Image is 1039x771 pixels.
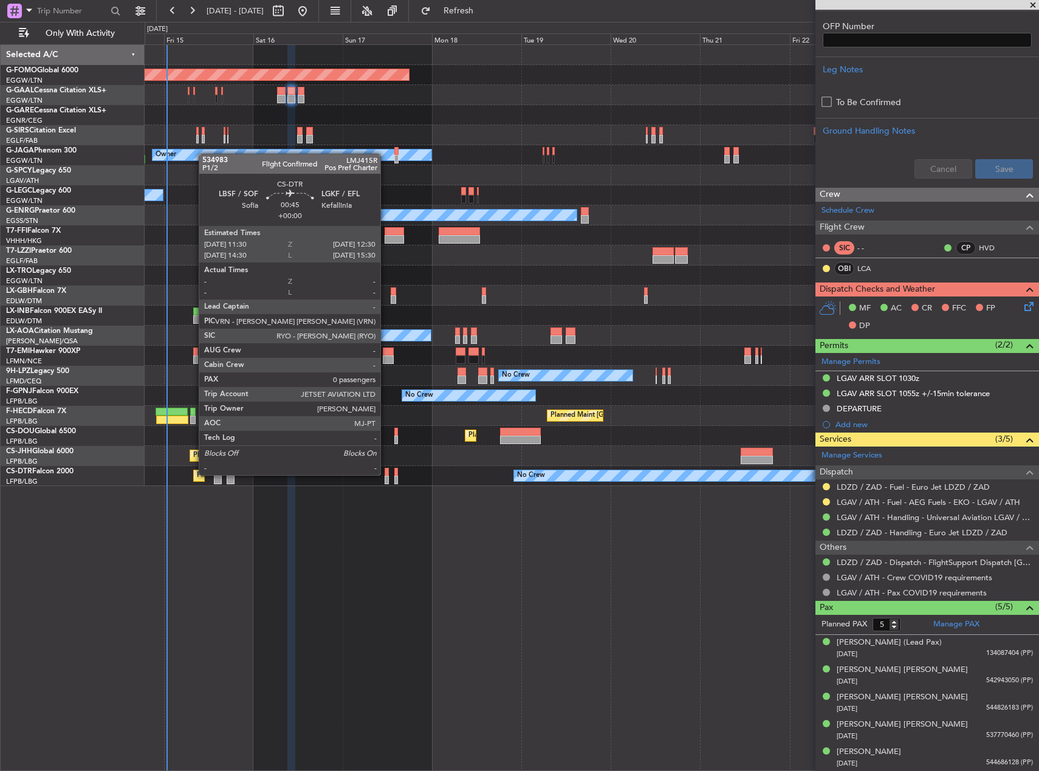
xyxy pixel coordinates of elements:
[837,649,857,659] span: [DATE]
[837,403,882,414] div: DEPARTURE
[837,704,857,713] span: [DATE]
[6,107,34,114] span: G-GARE
[6,147,77,154] a: G-JAGAPhenom 300
[6,256,38,266] a: EGLF/FAB
[207,5,264,16] span: [DATE] - [DATE]
[933,619,979,631] a: Manage PAX
[6,167,32,174] span: G-SPCY
[550,406,742,425] div: Planned Maint [GEOGRAPHIC_DATA] ([GEOGRAPHIC_DATA])
[6,227,61,235] a: T7-FFIFalcon 7X
[857,242,885,253] div: - -
[986,703,1033,713] span: 544826183 (PP)
[6,348,30,355] span: T7-EMI
[837,759,857,768] span: [DATE]
[986,758,1033,768] span: 544686128 (PP)
[517,467,545,485] div: No Crew
[821,205,874,217] a: Schedule Crew
[6,116,43,125] a: EGNR/CEG
[6,87,106,94] a: G-GAALCessna Citation XLS+
[433,7,484,15] span: Refresh
[986,676,1033,686] span: 542943050 (PP)
[6,96,43,105] a: EGGW/LTN
[521,33,611,44] div: Tue 19
[6,67,37,74] span: G-FOMO
[6,417,38,426] a: LFPB/LBG
[6,267,71,275] a: LX-TROLegacy 650
[820,188,840,202] span: Crew
[6,207,35,214] span: G-ENRG
[922,303,932,315] span: CR
[32,29,128,38] span: Only With Activity
[820,465,853,479] span: Dispatch
[837,512,1033,523] a: LGAV / ATH - Handling - Universal Aviation LGAV / ATH
[6,127,29,134] span: G-SIRS
[6,87,34,94] span: G-GAAL
[6,408,66,415] a: F-HECDFalcon 7X
[6,247,31,255] span: T7-LZZI
[6,247,72,255] a: T7-LZZIPraetor 600
[502,366,530,385] div: No Crew
[6,167,71,174] a: G-SPCYLegacy 650
[156,146,176,164] div: Owner
[6,468,74,475] a: CS-DTRFalcon 2000
[6,428,35,435] span: CS-DOU
[164,33,253,44] div: Fri 15
[6,348,80,355] a: T7-EMIHawker 900XP
[995,433,1013,445] span: (3/5)
[147,24,168,35] div: [DATE]
[6,448,32,455] span: CS-JHH
[6,327,93,335] a: LX-AOACitation Mustang
[6,357,42,366] a: LFMN/NCE
[6,327,34,335] span: LX-AOA
[6,287,66,295] a: LX-GBHFalcon 7X
[468,427,660,445] div: Planned Maint [GEOGRAPHIC_DATA] ([GEOGRAPHIC_DATA])
[6,317,42,326] a: EDLW/DTM
[995,338,1013,351] span: (2/2)
[837,746,901,758] div: [PERSON_NAME]
[986,648,1033,659] span: 134087404 (PP)
[6,428,76,435] a: CS-DOUGlobal 6500
[837,497,1020,507] a: LGAV / ATH - Fuel - AEG Fuels - EKO - LGAV / ATH
[405,386,433,405] div: No Crew
[6,276,43,286] a: EGGW/LTN
[6,408,33,415] span: F-HECD
[197,467,388,485] div: Planned Maint [GEOGRAPHIC_DATA] ([GEOGRAPHIC_DATA])
[6,377,41,386] a: LFMD/CEQ
[821,356,880,368] a: Manage Permits
[343,33,432,44] div: Sun 17
[6,477,38,486] a: LFPB/LBG
[611,33,700,44] div: Wed 20
[256,326,350,344] div: No Crew Luxembourg (Findel)
[837,557,1033,567] a: LDZD / ZAD - Dispatch - FlightSupport Dispatch [GEOGRAPHIC_DATA]
[6,207,75,214] a: G-ENRGPraetor 600
[837,373,919,383] div: LGAV ARR SLOT 1030z
[6,448,74,455] a: CS-JHHGlobal 6000
[6,437,38,446] a: LFPB/LBG
[995,600,1013,613] span: (5/5)
[820,541,846,555] span: Others
[6,176,39,185] a: LGAV/ATH
[6,368,69,375] a: 9H-LPZLegacy 500
[6,127,76,134] a: G-SIRSCitation Excel
[6,216,38,225] a: EGSS/STN
[823,20,1032,33] label: OFP Number
[820,601,833,615] span: Pax
[837,719,968,731] div: [PERSON_NAME] [PERSON_NAME]
[6,307,30,315] span: LX-INB
[6,307,102,315] a: LX-INBFalcon 900EX EASy II
[6,196,43,205] a: EGGW/LTN
[837,664,968,676] div: [PERSON_NAME] [PERSON_NAME]
[432,33,521,44] div: Mon 18
[837,691,968,704] div: [PERSON_NAME] [PERSON_NAME]
[956,241,976,255] div: CP
[823,125,1032,137] div: Ground Handling Notes
[837,527,1007,538] a: LDZD / ZAD - Handling - Euro Jet LDZD / ZAD
[837,482,990,492] a: LDZD / ZAD - Fuel - Euro Jet LDZD / ZAD
[820,433,851,447] span: Services
[837,572,992,583] a: LGAV / ATH - Crew COVID19 requirements
[13,24,132,43] button: Only With Activity
[859,320,870,332] span: DP
[234,366,262,385] div: No Crew
[6,397,38,406] a: LFPB/LBG
[37,2,107,20] input: Trip Number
